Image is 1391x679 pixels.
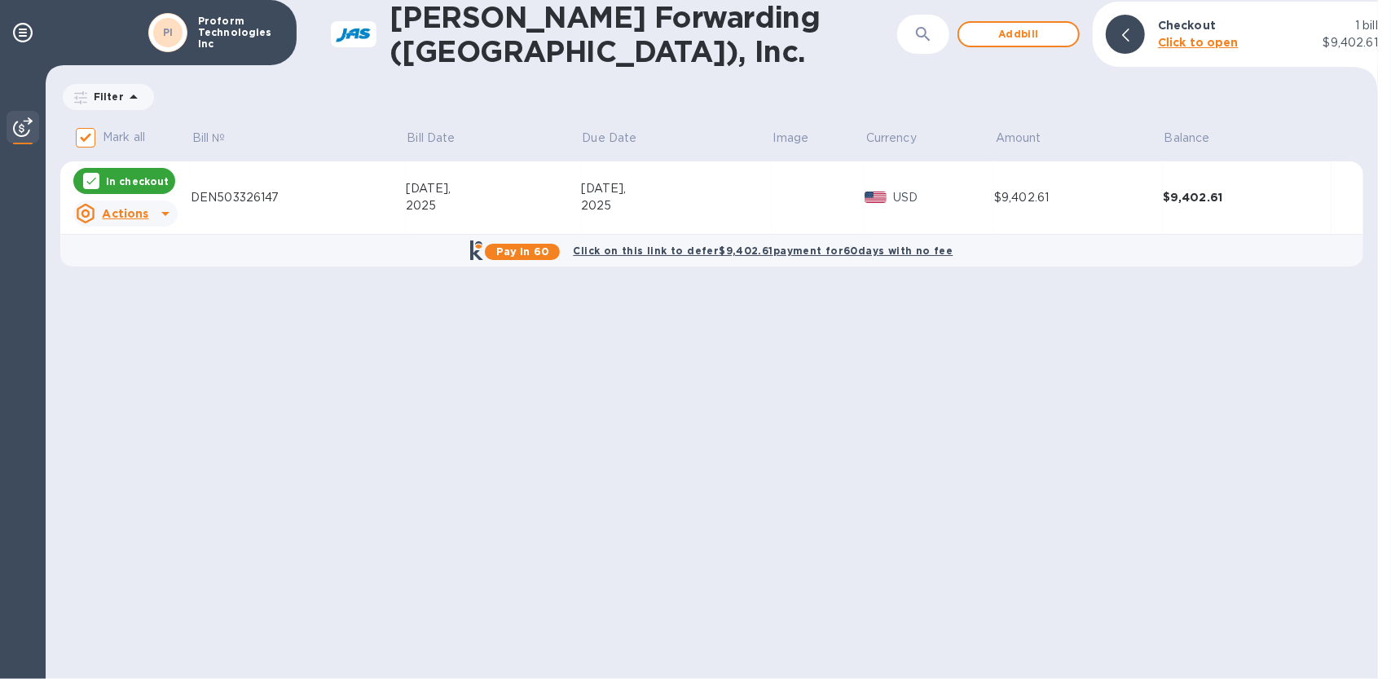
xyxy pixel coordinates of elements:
p: Mark all [103,129,145,146]
b: PI [163,26,174,38]
p: Bill Date [407,130,455,147]
p: Bill № [192,130,226,147]
div: 2025 [581,197,772,214]
p: Image [773,130,809,147]
p: 1 bill [1355,17,1378,34]
span: Amount [996,130,1063,147]
span: Balance [1164,130,1231,147]
p: Balance [1164,130,1210,147]
p: Proform Technologies Inc [198,15,280,50]
div: $9,402.61 [1163,189,1332,205]
u: Actions [102,207,148,220]
p: In checkout [106,174,169,188]
p: $9,402.61 [1323,34,1378,51]
span: Due Date [582,130,658,147]
b: Pay in 60 [496,245,549,258]
div: 2025 [406,197,581,214]
p: Checkout [1158,17,1216,33]
p: USD [893,189,994,206]
div: $9,402.61 [994,189,1163,206]
button: Addbill [957,21,1080,47]
img: USD [865,192,887,203]
span: Bill № [192,130,247,147]
span: Add bill [972,24,1065,44]
p: Currency [866,130,917,147]
span: Bill Date [407,130,476,147]
p: Due Date [582,130,636,147]
div: [DATE], [581,180,772,197]
div: [DATE], [406,180,581,197]
b: Click to open [1158,36,1239,49]
div: DEN503326147 [191,189,406,206]
p: Amount [996,130,1041,147]
b: Click on this link to defer $9,402.61 payment for 60 days with no fee [573,245,953,257]
p: Filter [87,90,124,104]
